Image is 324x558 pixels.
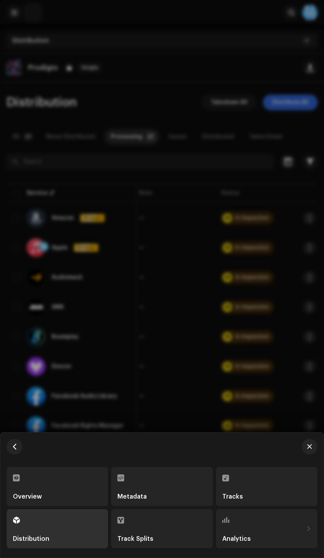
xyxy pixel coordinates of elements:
re-m-nav-item: Overview [7,467,108,506]
div: Analytics [222,536,251,542]
div: Tracks [222,494,243,500]
div: Distribution [13,536,49,542]
re-m-nav-dropdown: Analytics [216,509,317,548]
re-m-nav-item: Distribution [7,509,108,548]
re-m-nav-item: Metadata [111,467,212,506]
div: Metadata [117,494,147,500]
div: Track Splits [117,536,153,542]
re-m-nav-item: Tracks [216,467,317,506]
div: Overview [13,494,42,500]
re-m-nav-item: Track Splits [111,509,212,548]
